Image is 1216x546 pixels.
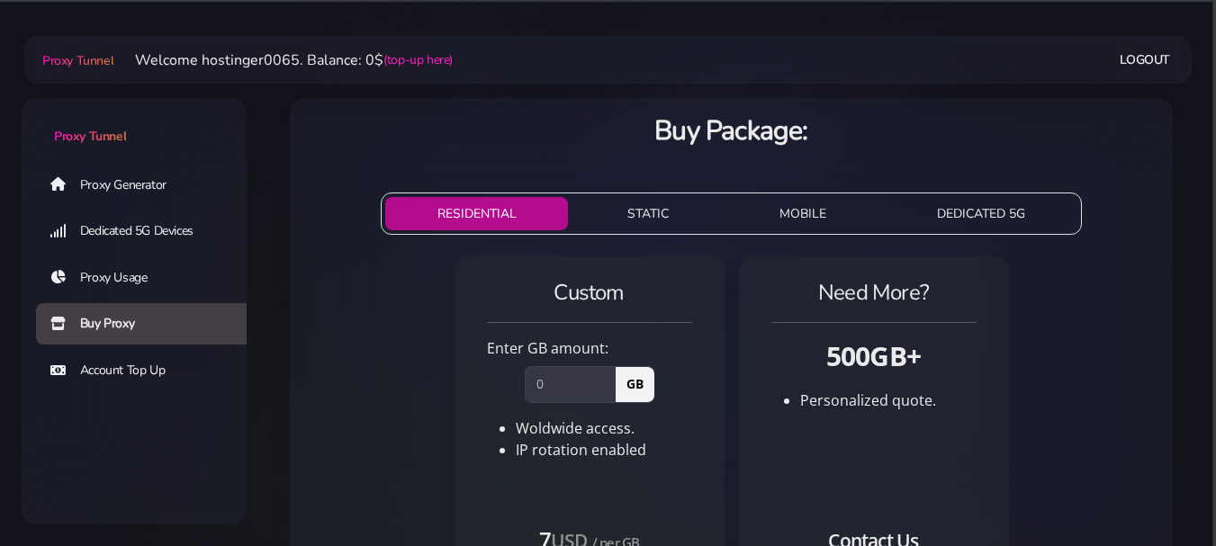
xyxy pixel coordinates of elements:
span: GB [615,366,654,402]
h3: Buy Package: [304,112,1158,149]
a: Proxy Usage [36,257,261,299]
iframe: Webchat Widget [1129,459,1193,524]
span: Proxy Tunnel [54,128,126,145]
div: Enter GB amount: [476,337,703,359]
a: Proxy Tunnel [39,46,113,75]
h4: Custom [487,278,692,308]
button: STATIC [575,197,720,230]
h3: 500GB+ [771,337,977,374]
li: Welcome hostinger0065. Balance: 0$ [113,49,453,71]
span: Proxy Tunnel [42,52,113,69]
a: Logout [1120,43,1170,76]
a: Buy Proxy [36,303,261,345]
input: 0 [525,366,616,402]
li: IP rotation enabled [516,439,692,461]
a: Proxy Generator [36,164,261,205]
button: MOBILE [727,197,878,230]
li: Personalized quote. [800,389,977,411]
a: (top-up here) [383,50,453,69]
button: RESIDENTIAL [385,197,568,230]
button: DEDICATED 5G [886,197,1077,230]
a: Account Top Up [36,350,261,391]
a: Proxy Tunnel [22,98,247,146]
a: Dedicated 5G Devices [36,210,261,252]
li: Woldwide access. [516,417,692,439]
h4: Need More? [771,278,977,308]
